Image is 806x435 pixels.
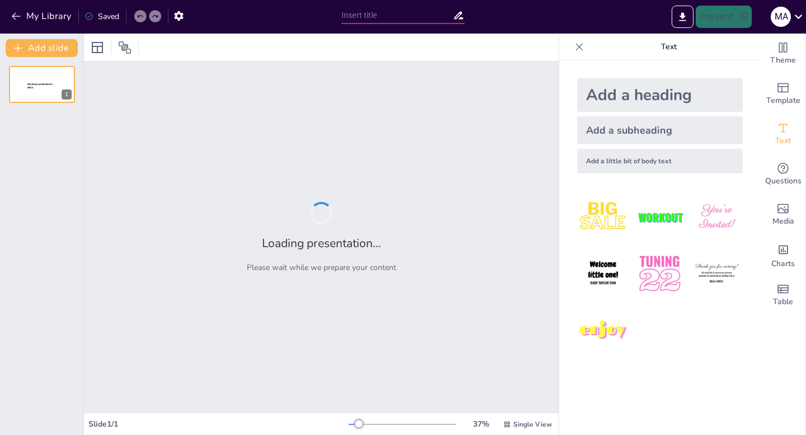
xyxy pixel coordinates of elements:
div: Add a table [761,275,805,315]
img: 1.jpeg [577,191,629,243]
p: Please wait while we prepare your content [247,262,396,273]
div: Add a little bit of body text [577,149,743,173]
img: 6.jpeg [691,248,743,300]
div: 1 [9,66,75,103]
div: 1 [62,89,72,100]
img: 4.jpeg [577,248,629,300]
span: Questions [765,175,802,187]
div: Get real-time input from your audience [761,154,805,195]
img: 5.jpeg [634,248,686,300]
span: Charts [771,258,795,270]
div: Add ready made slides [761,74,805,114]
div: Add text boxes [761,114,805,154]
span: Text [775,135,791,147]
div: 37 % [467,419,494,429]
span: Media [772,215,794,228]
span: Table [773,296,793,308]
div: Add images, graphics, shapes or video [761,195,805,235]
div: Slide 1 / 1 [88,419,349,429]
button: My Library [8,7,76,25]
div: Saved [85,11,119,22]
span: Template [766,94,800,107]
span: Sendsteps presentation editor [27,83,53,89]
span: Position [118,41,132,54]
div: Change the overall theme [761,34,805,74]
img: 3.jpeg [691,191,743,243]
div: Add charts and graphs [761,235,805,275]
button: Present [696,6,752,28]
div: M A [771,7,791,27]
img: 7.jpeg [577,305,629,357]
h2: Loading presentation... [262,235,381,251]
span: Single View [513,420,552,429]
div: Add a heading [577,78,743,112]
button: M A [771,6,791,28]
input: Insert title [341,7,453,23]
span: Theme [770,54,796,67]
div: Add a subheading [577,116,743,144]
img: 2.jpeg [634,191,686,243]
p: Text [588,34,749,60]
button: Add slide [6,39,78,57]
div: Layout [88,39,106,56]
button: Export to PowerPoint [672,6,693,28]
